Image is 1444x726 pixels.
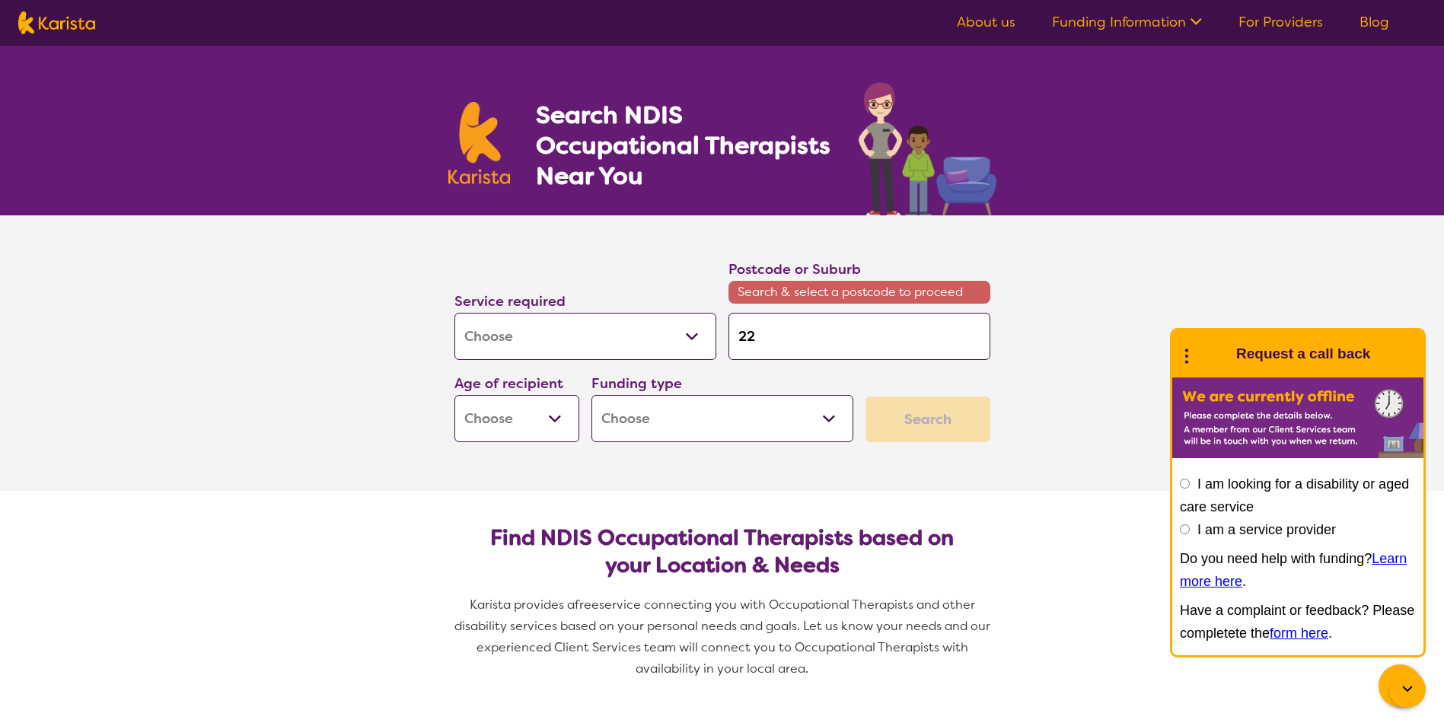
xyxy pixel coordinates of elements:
img: Karista logo [18,11,95,34]
label: I am looking for a disability or aged care service [1180,476,1409,514]
a: Blog [1360,13,1389,31]
span: service connecting you with Occupational Therapists and other disability services based on your p... [454,597,993,677]
h1: Request a call back [1236,342,1370,365]
p: Do you need help with funding? . [1180,547,1416,593]
a: form here [1270,626,1328,641]
p: Have a complaint or feedback? Please completete the . [1180,599,1416,645]
img: Karista logo [448,102,511,184]
img: Karista [1197,339,1227,369]
span: Search & select a postcode to proceed [728,281,990,304]
input: Type [728,313,990,360]
span: free [575,597,599,613]
h2: Find NDIS Occupational Therapists based on your Location & Needs [467,524,978,579]
label: Funding type [591,374,682,393]
label: I am a service provider [1197,522,1336,537]
button: Channel Menu [1379,664,1421,707]
a: For Providers [1238,13,1323,31]
img: occupational-therapy [859,82,996,215]
label: Age of recipient [454,374,563,393]
a: About us [957,13,1015,31]
label: Postcode or Suburb [728,260,861,279]
label: Service required [454,292,566,310]
a: Funding Information [1052,13,1202,31]
span: Karista provides a [470,597,575,613]
h1: Search NDIS Occupational Therapists Near You [536,100,832,191]
img: Karista offline chat form to request call back [1172,377,1423,458]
